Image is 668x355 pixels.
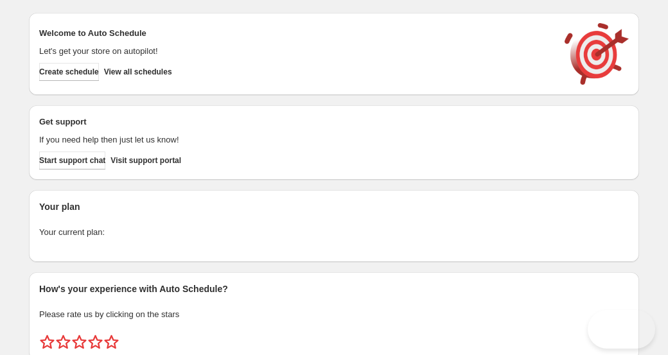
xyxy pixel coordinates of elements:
[39,45,552,58] p: Let's get your store on autopilot!
[39,63,99,81] button: Create schedule
[39,27,552,40] h2: Welcome to Auto Schedule
[104,63,172,81] button: View all schedules
[39,226,629,239] p: Your current plan:
[110,152,181,169] a: Visit support portal
[39,155,105,166] span: Start support chat
[39,67,99,77] span: Create schedule
[104,67,172,77] span: View all schedules
[39,152,105,169] a: Start support chat
[39,200,629,213] h2: Your plan
[39,116,552,128] h2: Get support
[39,308,629,321] p: Please rate us by clicking on the stars
[39,282,629,295] h2: How's your experience with Auto Schedule?
[110,155,181,166] span: Visit support portal
[39,134,552,146] p: If you need help then just let us know!
[588,310,655,349] iframe: Toggle Customer Support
